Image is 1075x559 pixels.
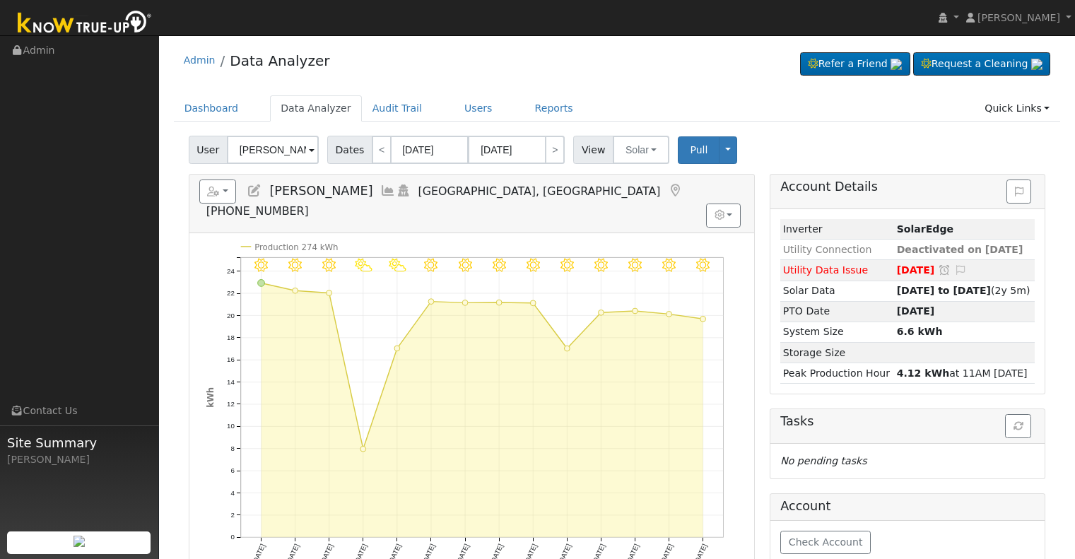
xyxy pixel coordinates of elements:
a: Multi-Series Graph [380,184,396,198]
strong: [DATE] to [DATE] [897,285,991,296]
button: Issue History [1006,180,1031,204]
i: 9/27 - Clear [662,258,676,271]
a: Users [454,95,503,122]
h5: Tasks [780,414,1035,429]
circle: onclick="" [530,300,536,306]
a: Edit User (10736) [247,184,262,198]
text: 0 [230,533,235,541]
text: 6 [230,466,234,474]
text: 10 [227,422,235,430]
i: 9/21 - Clear [458,258,471,271]
td: System Size [780,322,894,342]
td: at 11AM [DATE] [894,363,1035,384]
span: View [573,136,613,164]
a: Data Analyzer [270,95,362,122]
button: Refresh [1005,414,1031,438]
text: 16 [227,355,235,363]
a: Request a Cleaning [913,52,1050,76]
span: Site Summary [7,433,151,452]
button: Pull [678,136,719,164]
circle: onclick="" [564,346,570,351]
i: 9/18 - PartlyCloudy [354,258,372,271]
text: 18 [227,334,235,341]
a: Reports [524,95,584,122]
a: Login As (last 07/21/2024 9:32:14 PM) [396,184,411,198]
span: Deactivated on [DATE] [897,244,1023,255]
text: kWh [205,387,215,408]
a: Dashboard [174,95,249,122]
span: [PHONE_NUMBER] [206,204,309,218]
circle: onclick="" [292,288,298,293]
strong: 6.6 kWh [897,326,943,337]
a: Quick Links [974,95,1060,122]
span: Pull [690,144,707,155]
i: No pending tasks [780,455,867,466]
strong: 4.12 kWh [897,367,950,379]
a: Data Analyzer [230,52,329,69]
text: 14 [227,378,235,386]
button: Solar [613,136,669,164]
text: 2 [230,511,234,519]
span: [DATE] [897,264,935,276]
circle: onclick="" [666,311,672,317]
a: Map [667,184,683,198]
span: [DATE] [897,305,935,317]
i: Edit Issue [954,265,967,275]
span: Dates [327,136,372,164]
i: 9/22 - Clear [492,258,505,271]
span: (2y 5m) [897,285,1030,296]
i: 9/25 - MostlyClear [594,258,608,271]
circle: onclick="" [428,299,434,305]
a: Refer a Friend [800,52,910,76]
circle: onclick="" [327,290,332,296]
i: 9/19 - PartlyCloudy [388,258,406,271]
span: [PERSON_NAME] [977,12,1060,23]
span: [PERSON_NAME] [269,184,372,198]
span: Utility Data Issue [783,264,868,276]
circle: onclick="" [257,279,264,286]
td: Peak Production Hour [780,363,894,384]
text: Production 274 kWh [254,242,338,252]
i: 9/28 - Clear [696,258,710,271]
td: Inverter [780,219,894,240]
i: 9/26 - Clear [628,258,642,271]
i: 9/23 - Clear [527,258,540,271]
td: PTO Date [780,301,894,322]
img: Know True-Up [11,8,159,40]
span: Utility Connection [783,244,872,255]
circle: onclick="" [462,300,468,305]
td: Solar Data [780,281,894,301]
input: Select a User [227,136,319,164]
i: 9/15 - Clear [254,258,268,271]
text: 20 [227,311,235,319]
a: Admin [184,54,216,66]
h5: Account Details [780,180,1035,194]
circle: onclick="" [633,308,638,314]
circle: onclick="" [598,310,604,315]
circle: onclick="" [394,346,400,351]
span: [GEOGRAPHIC_DATA], [GEOGRAPHIC_DATA] [418,184,661,198]
circle: onclick="" [700,316,706,322]
i: 9/16 - Clear [288,258,302,271]
a: < [372,136,392,164]
text: 22 [227,289,235,297]
td: Storage Size [780,343,894,363]
button: Check Account [780,531,871,555]
img: retrieve [1031,59,1042,70]
text: 8 [230,445,234,452]
a: Snooze this issue [938,264,951,276]
circle: onclick="" [360,446,366,452]
i: 9/24 - MostlyClear [560,258,574,271]
img: retrieve [74,536,85,547]
text: 4 [230,489,235,497]
img: retrieve [891,59,902,70]
i: 9/20 - Clear [424,258,437,271]
circle: onclick="" [496,300,502,305]
a: Audit Trail [362,95,433,122]
text: 12 [227,400,235,408]
div: [PERSON_NAME] [7,452,151,467]
text: 24 [227,267,235,275]
strong: ID: 3654520, authorized: 06/05/23 [897,223,953,235]
h5: Account [780,499,830,513]
i: 9/17 - Clear [322,258,336,271]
